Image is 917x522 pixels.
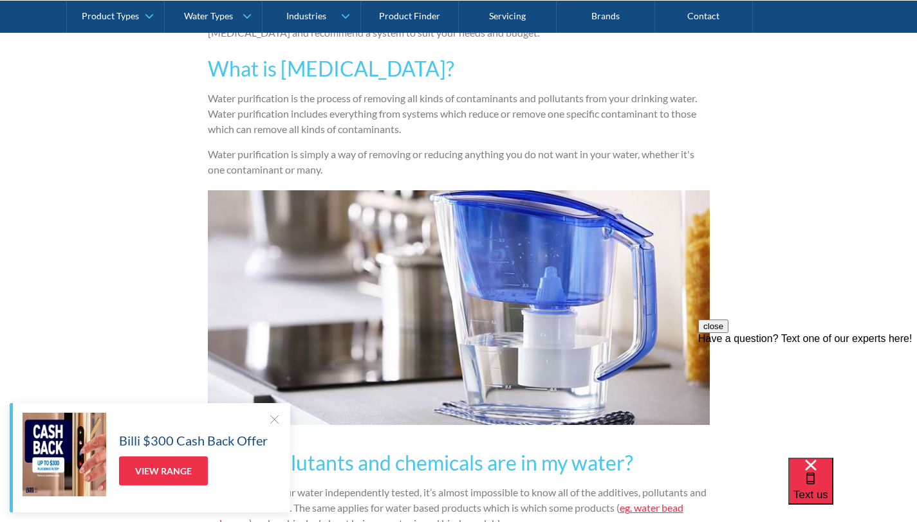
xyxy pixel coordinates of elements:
[208,53,710,84] h3: What is [MEDICAL_DATA]?
[119,456,208,485] a: View Range
[23,413,106,496] img: Billi $300 Cash Back Offer
[82,10,139,21] div: Product Types
[208,147,710,177] p: Water purification is simply a way of removing or reducing anything you do not want in your water...
[184,10,233,21] div: Water Types
[119,431,268,450] h5: Billi $300 Cash Back Offer
[208,190,710,426] img: purified water
[698,319,917,474] iframe: podium webchat widget prompt
[788,458,917,522] iframe: podium webchat widget bubble
[208,91,710,137] p: Water purification is the process of removing all kinds of contaminants and pollutants from your ...
[208,447,710,478] h3: What pollutants and chemicals are in my water?
[286,10,326,21] div: Industries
